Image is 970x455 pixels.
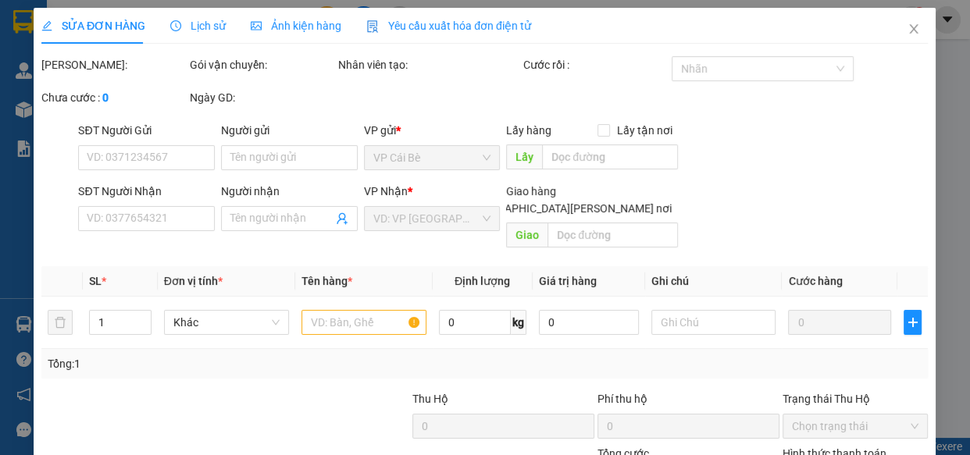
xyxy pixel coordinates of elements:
span: Lịch sử [171,20,226,32]
span: edit [41,20,52,31]
span: Khác [173,311,280,334]
div: Cước rồi : [523,56,669,73]
span: Cước hàng [789,275,843,287]
div: Ngày GD: [190,89,335,106]
div: VP gửi [364,122,501,139]
th: Ghi chú [645,266,783,297]
span: Thu Hộ [412,393,448,405]
span: Lấy hàng [507,124,552,137]
button: delete [48,310,73,335]
span: Tên hàng [301,275,352,287]
span: user-add [336,212,348,225]
span: picture [251,20,262,31]
span: Giá trị hàng [539,275,597,287]
div: Tổng: 1 [48,355,376,372]
span: close [908,23,921,35]
div: SĐT Người Gửi [79,122,216,139]
input: VD: Bàn, Ghế [301,310,426,335]
span: Lấy tận nơi [611,122,679,139]
span: clock-circle [171,20,182,31]
span: Đơn vị tính [164,275,223,287]
span: SỬA ĐƠN HÀNG [41,20,145,32]
span: Lấy [507,144,543,169]
input: 0 [789,310,892,335]
div: Người gửi [222,122,358,139]
span: Định lượng [455,275,510,287]
div: SĐT Người Nhận [79,183,216,200]
span: Giao [507,222,548,247]
img: icon [367,20,380,33]
div: Phí thu hộ [597,390,779,414]
span: VP Nhận [364,185,408,197]
span: Giao hàng [507,185,557,197]
span: Chọn trạng thái [793,414,919,438]
span: Yêu cầu xuất hóa đơn điện tử [367,20,532,32]
input: Dọc đường [548,222,679,247]
span: Ảnh kiện hàng [251,20,342,32]
span: [GEOGRAPHIC_DATA][PERSON_NAME] nơi [459,200,679,217]
span: plus [905,316,922,329]
div: [PERSON_NAME]: [41,56,187,73]
div: Người nhận [222,183,358,200]
span: VP Cái Bè [373,146,491,169]
button: plus [904,310,922,335]
div: Gói vận chuyển: [190,56,335,73]
button: Close [893,8,936,52]
span: kg [511,310,526,335]
b: 0 [102,91,109,104]
input: Ghi Chú [651,310,776,335]
span: SL [89,275,102,287]
div: Chưa cước : [41,89,187,106]
div: Nhân viên tạo: [338,56,520,73]
input: Dọc đường [543,144,679,169]
div: Trạng thái Thu Hộ [783,390,929,407]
